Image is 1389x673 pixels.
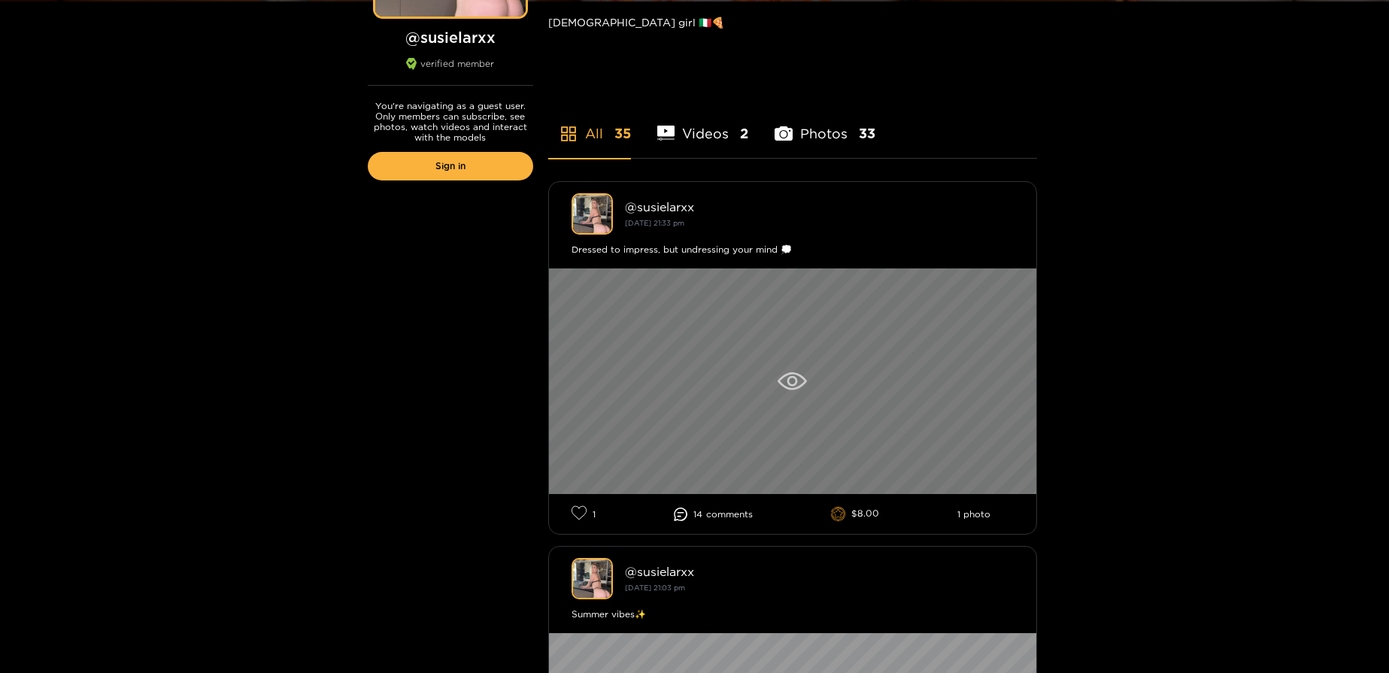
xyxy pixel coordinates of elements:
[625,584,685,592] small: [DATE] 21:03 pm
[368,58,533,86] div: verified member
[368,152,533,180] a: Sign in
[560,125,578,143] span: appstore
[706,509,753,520] span: comment s
[740,124,748,143] span: 2
[625,565,1014,578] div: @ susielarxx
[572,607,1014,622] div: Summer vibes✨
[572,242,1014,257] div: Dressed to impress, but undressing your mind 💭
[572,505,596,523] li: 1
[775,90,875,158] li: Photos
[548,2,1037,43] div: [DEMOGRAPHIC_DATA] girl 🇮🇹🍕
[572,193,613,235] img: susielarxx
[572,558,613,599] img: susielarxx
[957,509,990,520] li: 1 photo
[368,28,533,47] h1: @ susielarxx
[657,90,749,158] li: Videos
[625,200,1014,214] div: @ susielarxx
[614,124,631,143] span: 35
[831,507,880,522] li: $8.00
[548,90,631,158] li: All
[625,219,684,227] small: [DATE] 21:33 pm
[674,508,753,521] li: 14
[859,124,875,143] span: 33
[368,101,533,143] p: You're navigating as a guest user. Only members can subscribe, see photos, watch videos and inter...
